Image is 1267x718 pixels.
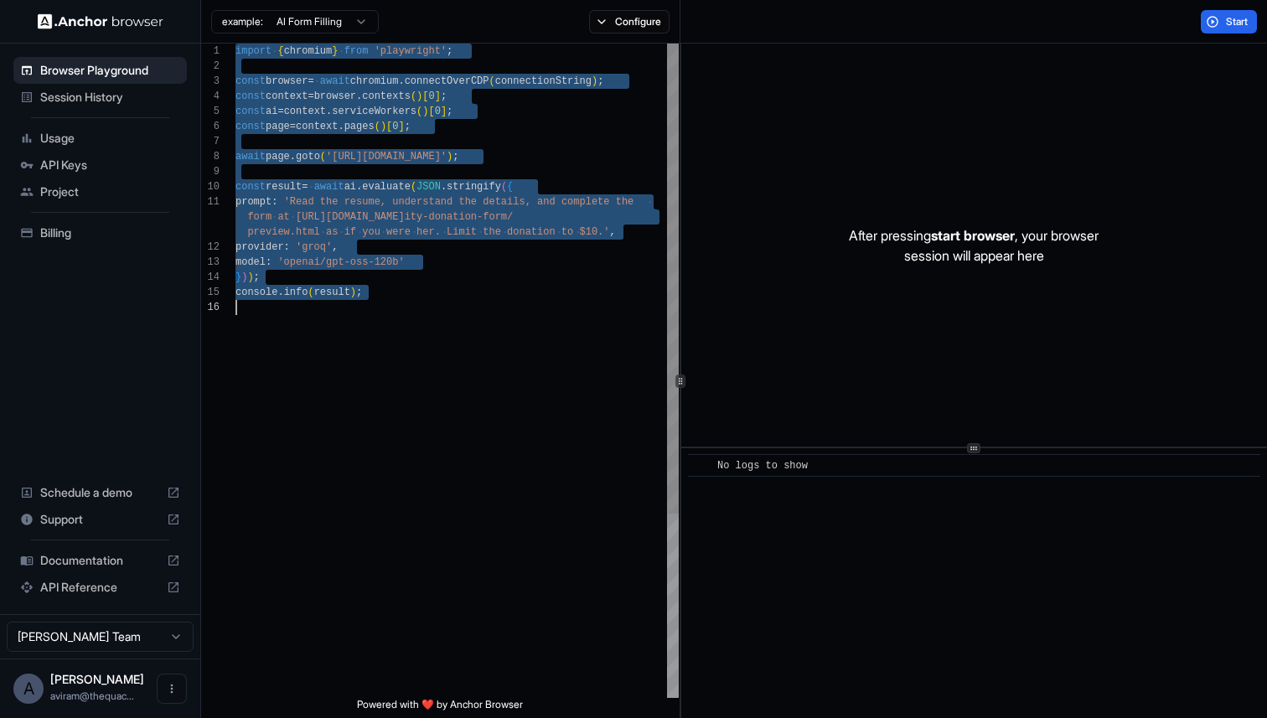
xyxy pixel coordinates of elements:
[284,106,326,117] span: context
[40,183,180,200] span: Project
[13,84,187,111] div: Session History
[314,287,350,298] span: result
[435,90,441,102] span: ]
[13,479,187,506] div: Schedule a demo
[247,211,404,223] span: form at [URL][DOMAIN_NAME]
[50,690,134,702] span: aviram@thequack.ai
[201,119,220,134] div: 6
[40,552,160,569] span: Documentation
[597,75,603,87] span: ;
[495,75,592,87] span: connectionString
[235,196,271,208] span: prompt
[405,75,489,87] span: connectOverCDP
[277,256,404,268] span: 'openai/gpt-oss-120b'
[241,271,247,283] span: )
[247,226,549,238] span: preview.html as if you were her. Limit the donatio
[266,75,308,87] span: browser
[290,151,296,163] span: .
[201,59,220,74] div: 2
[290,121,296,132] span: =
[277,287,283,298] span: .
[441,90,447,102] span: ;
[1201,10,1257,34] button: Start
[201,164,220,179] div: 9
[375,45,447,57] span: 'playwright'
[332,241,338,253] span: ,
[296,121,338,132] span: context
[40,484,160,501] span: Schedule a demo
[320,75,350,87] span: await
[447,181,501,193] span: stringify
[428,90,434,102] span: 0
[284,45,333,57] span: chromium
[398,121,404,132] span: ]
[350,75,399,87] span: chromium
[338,121,344,132] span: .
[350,287,356,298] span: )
[201,89,220,104] div: 4
[380,121,386,132] span: )
[201,74,220,89] div: 3
[931,227,1015,244] span: start browser
[13,125,187,152] div: Usage
[157,674,187,704] button: Open menu
[489,75,495,87] span: (
[411,181,416,193] span: (
[201,194,220,209] div: 11
[332,106,416,117] span: serviceWorkers
[247,271,253,283] span: )
[849,225,1099,266] p: After pressing , your browser session will appear here
[38,13,163,29] img: Anchor Logo
[201,240,220,255] div: 12
[222,15,263,28] span: example:
[428,106,434,117] span: [
[201,179,220,194] div: 10
[235,45,271,57] span: import
[320,151,326,163] span: (
[332,45,338,57] span: }
[314,181,344,193] span: await
[416,106,422,117] span: (
[201,285,220,300] div: 15
[356,287,362,298] span: ;
[201,44,220,59] div: 1
[501,181,507,193] span: (
[284,241,290,253] span: :
[201,270,220,285] div: 14
[266,181,302,193] span: result
[592,75,597,87] span: )
[296,241,332,253] span: 'groq'
[40,62,180,79] span: Browser Playground
[405,121,411,132] span: ;
[326,106,332,117] span: .
[235,121,266,132] span: const
[201,134,220,149] div: 7
[717,460,808,472] span: No logs to show
[13,547,187,574] div: Documentation
[266,256,271,268] span: :
[235,271,241,283] span: }
[201,149,220,164] div: 8
[344,121,375,132] span: pages
[235,241,284,253] span: provider
[416,181,441,193] span: JSON
[326,151,447,163] span: '[URL][DOMAIN_NAME]'
[356,90,362,102] span: .
[40,511,160,528] span: Support
[40,130,180,147] span: Usage
[13,674,44,704] div: A
[235,181,266,193] span: const
[13,506,187,533] div: Support
[40,157,180,173] span: API Keys
[201,255,220,270] div: 13
[13,220,187,246] div: Billing
[452,151,458,163] span: ;
[447,106,452,117] span: ;
[422,106,428,117] span: )
[277,45,283,57] span: {
[405,211,514,223] span: ity-donation-form/
[609,226,615,238] span: ,
[266,151,290,163] span: page
[235,287,277,298] span: console
[284,196,586,208] span: 'Read the resume, understand the details, and comp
